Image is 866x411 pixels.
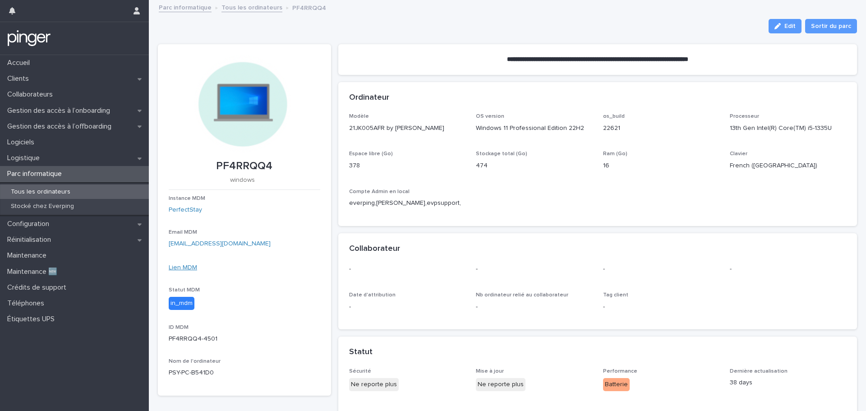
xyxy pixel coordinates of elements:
span: Statut MDM [169,287,200,293]
img: mTgBEunGTSyRkCgitkcU [7,29,51,47]
p: Tous les ordinateurs [4,188,78,196]
div: in_mdm [169,297,194,310]
span: Nb ordinateur relié au collaborateur [476,292,568,298]
span: Date d'attribution [349,292,396,298]
p: Maintenance [4,251,54,260]
p: 22621 [603,124,719,133]
button: Sortir du parc [805,19,857,33]
h2: Collaborateur [349,244,400,254]
span: Email MDM [169,230,197,235]
span: Modèle [349,114,369,119]
span: Espace libre (Go) [349,151,393,157]
button: Edit [769,19,802,33]
p: 21JK005AFR by [PERSON_NAME] [349,124,465,133]
p: Collaborateurs [4,90,60,99]
p: Étiquettes UPS [4,315,62,323]
p: Logiciels [4,138,41,147]
a: Parc informatique [159,2,212,12]
p: Windows 11 Professional Edition 22H2 [476,124,592,133]
span: Sécurité [349,369,371,374]
p: Logistique [4,154,47,162]
p: - [349,264,465,274]
span: Edit [784,23,796,29]
p: everping,[PERSON_NAME],evpsupport, [349,199,465,208]
div: Batterie [603,378,630,391]
p: PSY-PC-B541D0 [169,368,320,378]
span: os_build [603,114,625,119]
span: Nom de l'ordinateur [169,359,221,364]
p: 38 days [730,378,846,388]
p: Crédits de support [4,283,74,292]
span: Dernière actualisation [730,369,788,374]
span: Stockage total (Go) [476,151,527,157]
span: Performance [603,369,637,374]
a: [EMAIL_ADDRESS][DOMAIN_NAME] [169,240,271,247]
p: 474 [476,161,592,171]
span: Compte Admin en local [349,189,410,194]
span: Ram (Go) [603,151,627,157]
span: Tag client [603,292,628,298]
p: - [349,302,465,312]
p: Parc informatique [4,170,69,178]
span: OS version [476,114,504,119]
p: - [603,264,719,274]
span: Clavier [730,151,747,157]
p: Téléphones [4,299,51,308]
h2: Ordinateur [349,93,389,103]
p: 378 [349,161,465,171]
p: French ([GEOGRAPHIC_DATA]) [730,161,846,171]
p: PF4RRQQ4-4501 [169,334,320,344]
p: PF4RRQQ4 [169,160,320,173]
span: Sortir du parc [811,22,851,31]
p: Accueil [4,59,37,67]
div: Ne reporte plus [476,378,525,391]
p: windows [169,176,317,184]
span: Processeur [730,114,759,119]
p: Réinitialisation [4,236,58,244]
a: Lien MDM [169,264,197,271]
p: Clients [4,74,36,83]
span: Mise à jour [476,369,504,374]
p: - [730,264,846,274]
p: - [476,302,592,312]
p: Gestion des accès à l’onboarding [4,106,117,115]
h2: Statut [349,347,373,357]
span: ID MDM [169,325,189,330]
a: PerfectStay [169,205,202,215]
p: 16 [603,161,719,171]
p: - [476,264,592,274]
p: Maintenance 🆕 [4,268,64,276]
p: Gestion des accès à l’offboarding [4,122,119,131]
span: Instance MDM [169,196,205,201]
a: Tous les ordinateurs [221,2,282,12]
p: Configuration [4,220,56,228]
p: Stocké chez Everping [4,203,81,210]
p: - [603,302,719,312]
div: Ne reporte plus [349,378,399,391]
p: PF4RRQQ4 [292,2,326,12]
p: 13th Gen Intel(R) Core(TM) i5-1335U [730,124,846,133]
